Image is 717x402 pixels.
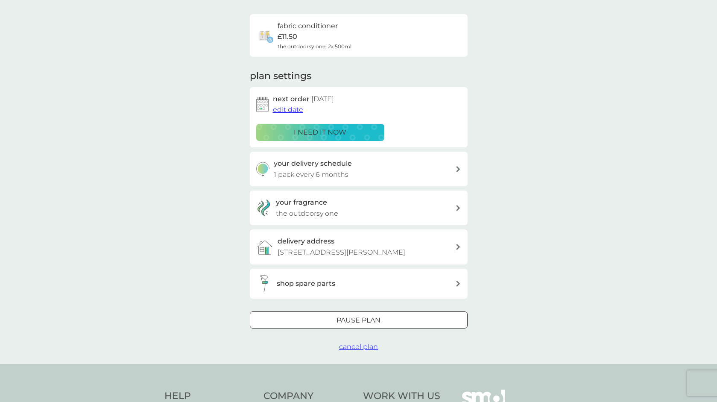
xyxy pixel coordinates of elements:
[256,27,273,44] img: fabric conditioner
[273,94,334,105] h2: next order
[256,124,384,141] button: i need it now
[274,169,348,180] p: 1 pack every 6 months
[311,95,334,103] span: [DATE]
[273,106,303,114] span: edit date
[250,191,468,225] a: your fragrancethe outdoorsy one
[339,341,378,352] button: cancel plan
[273,104,303,115] button: edit date
[294,127,346,138] p: i need it now
[278,247,405,258] p: [STREET_ADDRESS][PERSON_NAME]
[337,315,380,326] p: Pause plan
[339,343,378,351] span: cancel plan
[276,197,327,208] h3: your fragrance
[274,158,352,169] h3: your delivery schedule
[276,208,338,219] p: the outdoorsy one
[250,152,468,186] button: your delivery schedule1 pack every 6 months
[278,31,297,42] p: £11.50
[277,278,335,289] h3: shop spare parts
[250,229,468,264] a: delivery address[STREET_ADDRESS][PERSON_NAME]
[278,236,334,247] h3: delivery address
[278,21,338,32] h6: fabric conditioner
[250,311,468,329] button: Pause plan
[250,70,311,83] h2: plan settings
[278,42,351,50] span: the outdoorsy one, 2x 500ml
[250,269,468,299] button: shop spare parts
